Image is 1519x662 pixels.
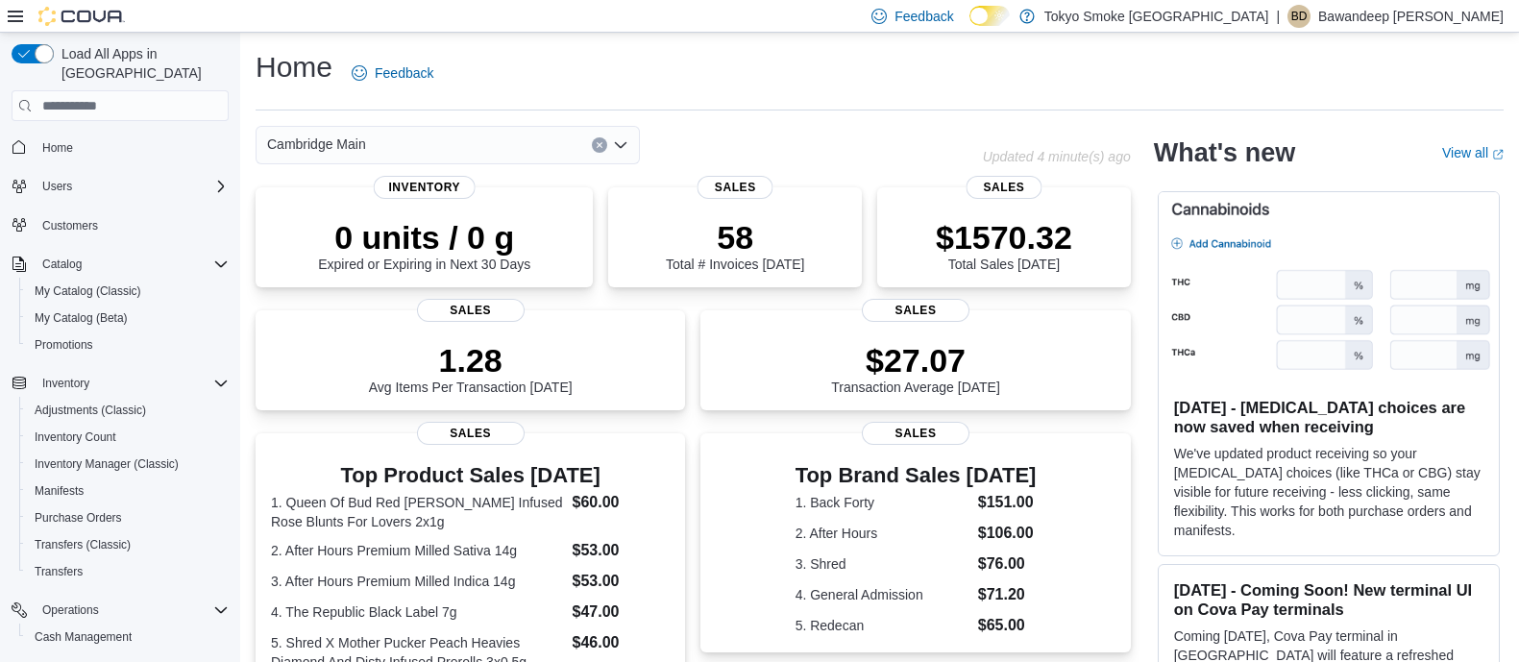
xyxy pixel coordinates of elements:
button: Inventory [35,372,97,395]
svg: External link [1492,149,1504,160]
dd: $65.00 [978,614,1037,637]
a: Transfers [27,560,90,583]
dt: 1. Back Forty [796,493,970,512]
span: Sales [417,299,525,322]
span: My Catalog (Beta) [35,310,128,326]
span: Promotions [35,337,93,353]
span: Inventory Manager (Classic) [35,456,179,472]
dd: $53.00 [573,539,671,562]
h3: Top Product Sales [DATE] [271,464,670,487]
button: Inventory Count [19,424,236,451]
dd: $53.00 [573,570,671,593]
span: Sales [698,176,773,199]
span: Home [42,140,73,156]
span: Feedback [375,63,433,83]
button: Adjustments (Classic) [19,397,236,424]
span: Cambridge Main [267,133,366,156]
span: Inventory Manager (Classic) [27,453,229,476]
span: Operations [35,599,229,622]
span: Purchase Orders [27,506,229,529]
span: My Catalog (Beta) [27,306,229,330]
span: Cash Management [27,625,229,649]
dd: $151.00 [978,491,1037,514]
span: Transfers [35,564,83,579]
p: | [1276,5,1280,28]
span: Catalog [35,253,229,276]
span: Users [35,175,229,198]
button: Transfers [19,558,236,585]
dd: $46.00 [573,631,671,654]
a: Cash Management [27,625,139,649]
img: Cova [38,7,125,26]
span: Load All Apps in [GEOGRAPHIC_DATA] [54,44,229,83]
div: Transaction Average [DATE] [831,341,1000,395]
dt: 3. Shred [796,554,970,574]
p: Bawandeep [PERSON_NAME] [1318,5,1504,28]
p: Tokyo Smoke [GEOGRAPHIC_DATA] [1044,5,1269,28]
span: Cash Management [35,629,132,645]
a: My Catalog (Beta) [27,306,135,330]
button: Inventory [4,370,236,397]
span: Inventory [35,372,229,395]
a: Purchase Orders [27,506,130,529]
button: Transfers (Classic) [19,531,236,558]
span: Promotions [27,333,229,356]
span: Sales [862,422,969,445]
h3: [DATE] - [MEDICAL_DATA] choices are now saved when receiving [1174,398,1483,436]
div: Total # Invoices [DATE] [666,218,804,272]
h2: What's new [1154,137,1295,168]
span: Inventory Count [35,429,116,445]
a: Inventory Manager (Classic) [27,453,186,476]
div: Bawandeep Dhesi [1287,5,1311,28]
span: Adjustments (Classic) [35,403,146,418]
button: My Catalog (Beta) [19,305,236,331]
dt: 5. Redecan [796,616,970,635]
a: My Catalog (Classic) [27,280,149,303]
a: Feedback [344,54,441,92]
p: $1570.32 [936,218,1072,257]
span: Sales [417,422,525,445]
dd: $106.00 [978,522,1037,545]
button: Inventory Manager (Classic) [19,451,236,478]
p: 58 [666,218,804,257]
span: Customers [42,218,98,233]
button: Catalog [35,253,89,276]
dd: $71.20 [978,583,1037,606]
dt: 3. After Hours Premium Milled Indica 14g [271,572,565,591]
button: Users [4,173,236,200]
span: Sales [966,176,1041,199]
span: Manifests [27,479,229,503]
span: My Catalog (Classic) [35,283,141,299]
span: Inventory [42,376,89,391]
a: Transfers (Classic) [27,533,138,556]
dt: 2. After Hours Premium Milled Sativa 14g [271,541,565,560]
dt: 2. After Hours [796,524,970,543]
button: Cash Management [19,624,236,650]
span: Purchase Orders [35,510,122,526]
span: Inventory [373,176,476,199]
a: Adjustments (Classic) [27,399,154,422]
span: Transfers (Classic) [35,537,131,552]
span: My Catalog (Classic) [27,280,229,303]
a: Manifests [27,479,91,503]
button: Manifests [19,478,236,504]
span: Home [35,135,229,159]
p: 0 units / 0 g [318,218,530,257]
span: Operations [42,602,99,618]
button: Home [4,133,236,160]
dd: $60.00 [573,491,671,514]
div: Avg Items Per Transaction [DATE] [369,341,573,395]
a: Home [35,136,81,159]
span: Inventory Count [27,426,229,449]
button: Purchase Orders [19,504,236,531]
h3: [DATE] - Coming Soon! New terminal UI on Cova Pay terminals [1174,580,1483,619]
dd: $47.00 [573,601,671,624]
button: Open list of options [613,137,628,153]
div: Expired or Expiring in Next 30 Days [318,218,530,272]
span: Catalog [42,257,82,272]
button: Customers [4,211,236,239]
p: We've updated product receiving so your [MEDICAL_DATA] choices (like THCa or CBG) stay visible fo... [1174,444,1483,540]
span: Adjustments (Classic) [27,399,229,422]
p: 1.28 [369,341,573,380]
dt: 4. General Admission [796,585,970,604]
